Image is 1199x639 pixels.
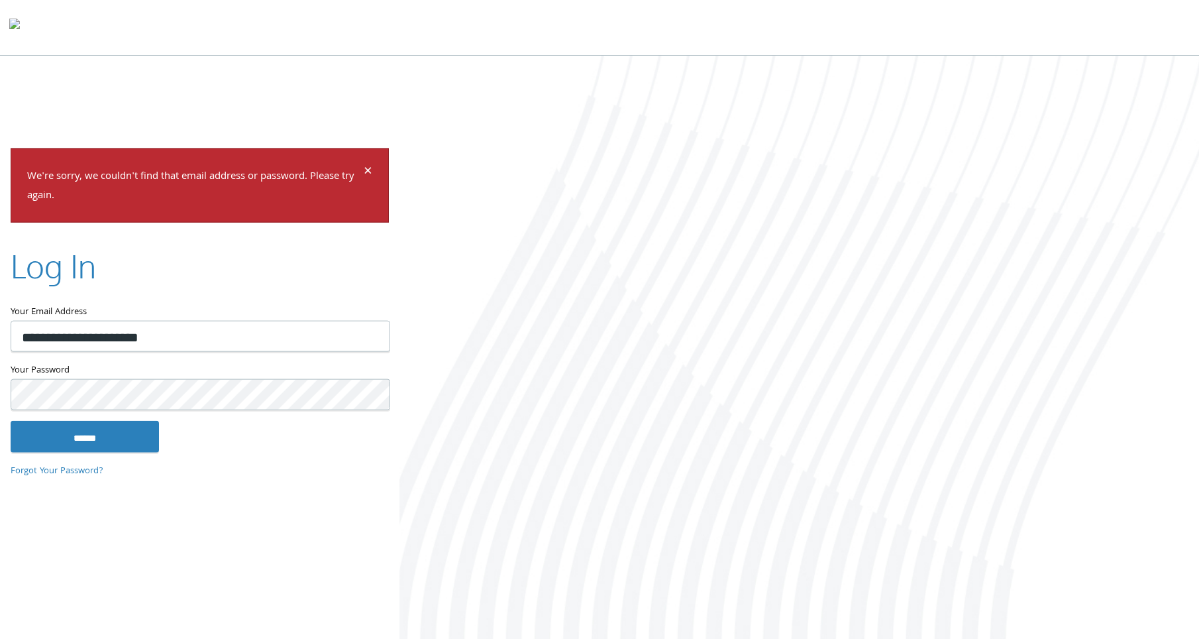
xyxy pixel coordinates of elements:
span: × [364,160,372,186]
a: Forgot Your Password? [11,464,103,479]
p: We're sorry, we couldn't find that email address or password. Please try again. [27,168,362,206]
label: Your Password [11,362,389,378]
h2: Log In [11,243,96,288]
img: todyl-logo-dark.svg [9,14,20,40]
button: Dismiss alert [364,165,372,181]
